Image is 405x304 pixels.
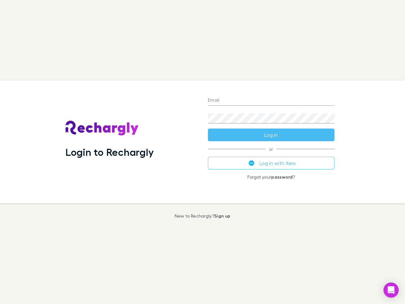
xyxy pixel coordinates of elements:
button: Log in [208,129,334,141]
img: Xero's logo [249,160,254,166]
a: password [271,174,293,180]
div: Open Intercom Messenger [383,282,399,298]
p: Forgot your ? [208,174,334,180]
button: Log in with Xero [208,157,334,169]
p: New to Rechargly? [175,213,231,218]
h1: Login to Rechargly [65,146,154,158]
img: Rechargly's Logo [65,121,139,136]
a: Sign up [214,213,230,218]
